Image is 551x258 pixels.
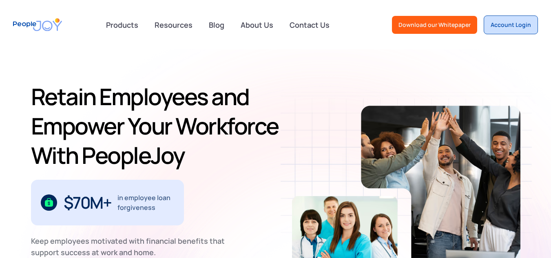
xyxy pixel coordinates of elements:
[31,180,184,225] div: 1 / 3
[101,17,143,33] div: Products
[236,16,278,34] a: About Us
[398,21,471,29] div: Download our Whitepaper
[491,21,531,29] div: Account Login
[285,16,334,34] a: Contact Us
[31,235,232,258] div: Keep employees motivated with financial benefits that support success at work and home.
[117,193,174,212] div: in employee loan forgiveness
[31,82,285,170] h1: Retain Employees and Empower Your Workforce With PeopleJoy
[64,196,111,209] div: $70M+
[484,15,538,34] a: Account Login
[13,13,62,36] a: home
[150,16,197,34] a: Resources
[392,16,477,34] a: Download our Whitepaper
[204,16,229,34] a: Blog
